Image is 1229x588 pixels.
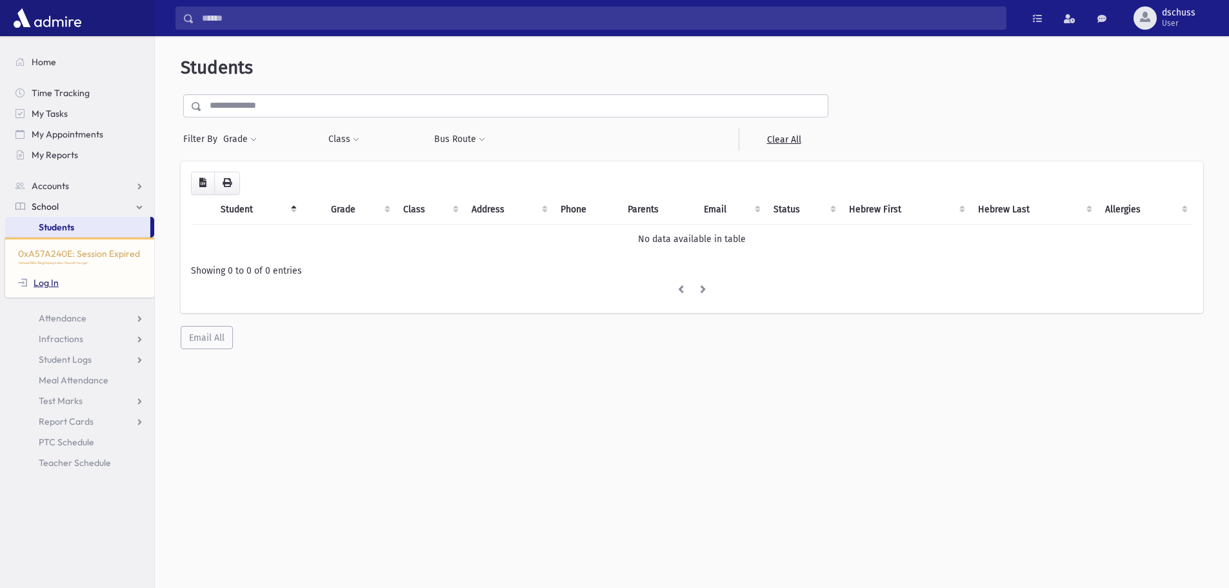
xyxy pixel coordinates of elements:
[5,329,154,349] a: Infractions
[5,103,154,124] a: My Tasks
[5,370,154,390] a: Meal Attendance
[18,277,59,289] a: Log In
[5,390,154,411] a: Test Marks
[32,87,90,99] span: Time Tracking
[181,57,253,78] span: Students
[18,261,141,266] p: /School/REG/RegDisplayIndex?Search=burger
[194,6,1006,30] input: Search
[32,128,103,140] span: My Appointments
[32,180,69,192] span: Accounts
[39,221,74,233] span: Students
[10,5,85,31] img: AdmirePro
[5,238,154,298] div: 0xA57A240E: Session Expired
[39,312,86,324] span: Attendance
[213,195,302,225] th: Student: activate to sort column descending
[39,333,83,345] span: Infractions
[223,128,257,151] button: Grade
[32,108,68,119] span: My Tasks
[395,195,464,225] th: Class: activate to sort column ascending
[39,395,83,407] span: Test Marks
[464,195,553,225] th: Address: activate to sort column ascending
[620,195,697,225] th: Parents
[32,149,78,161] span: My Reports
[32,56,56,68] span: Home
[39,374,108,386] span: Meal Attendance
[191,264,1193,278] div: Showing 0 to 0 of 0 entries
[1097,195,1193,225] th: Allergies: activate to sort column ascending
[5,411,154,432] a: Report Cards
[553,195,619,225] th: Phone
[5,124,154,145] a: My Appointments
[739,128,828,151] a: Clear All
[39,354,92,365] span: Student Logs
[5,452,154,473] a: Teacher Schedule
[970,195,1097,225] th: Hebrew Last: activate to sort column ascending
[39,436,94,448] span: PTC Schedule
[841,195,970,225] th: Hebrew First: activate to sort column ascending
[181,326,233,349] button: Email All
[191,224,1193,254] td: No data available in table
[5,145,154,165] a: My Reports
[1162,18,1195,28] span: User
[323,195,395,225] th: Grade: activate to sort column ascending
[214,172,240,195] button: Print
[5,52,154,72] a: Home
[183,132,223,146] span: Filter By
[5,349,154,370] a: Student Logs
[5,217,150,238] a: Students
[328,128,360,151] button: Class
[1162,8,1195,18] span: dschuss
[5,83,154,103] a: Time Tracking
[766,195,841,225] th: Status: activate to sort column ascending
[5,308,154,329] a: Attendance
[434,128,486,151] button: Bus Route
[5,432,154,452] a: PTC Schedule
[32,201,59,212] span: School
[39,457,111,469] span: Teacher Schedule
[696,195,766,225] th: Email: activate to sort column ascending
[5,176,154,196] a: Accounts
[5,196,154,217] a: School
[39,416,94,427] span: Report Cards
[191,172,215,195] button: CSV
